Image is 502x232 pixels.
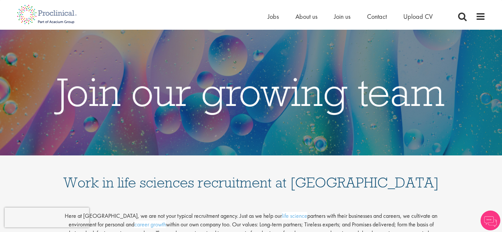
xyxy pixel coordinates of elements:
a: career growth [134,220,166,228]
a: life science [282,212,307,219]
a: Join us [334,12,351,21]
a: About us [295,12,318,21]
a: Upload CV [403,12,433,21]
a: Contact [367,12,387,21]
iframe: reCAPTCHA [5,208,89,227]
h1: Work in life sciences recruitment at [GEOGRAPHIC_DATA] [63,162,439,190]
img: Chatbot [481,211,500,230]
a: Jobs [268,12,279,21]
